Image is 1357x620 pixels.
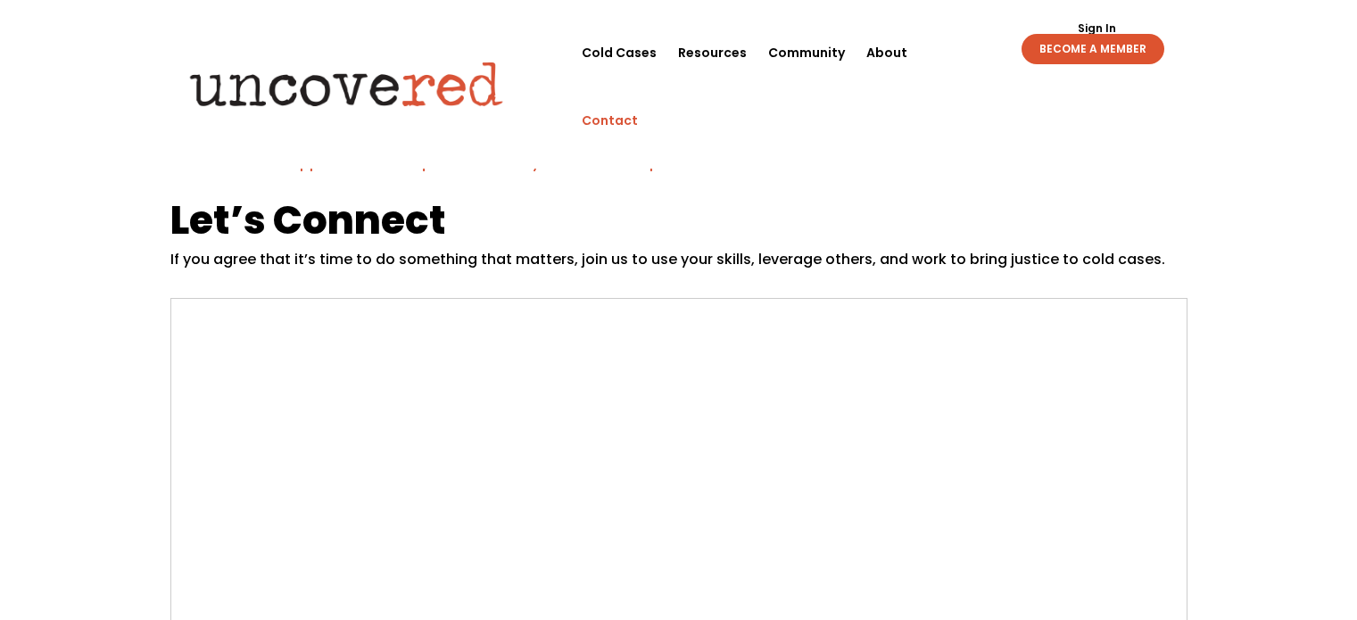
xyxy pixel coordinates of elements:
a: Sign In [1068,23,1126,34]
a: Community [768,19,845,87]
p: If you agree that it’s time to do something that matters, join us to use your skills, leverage ot... [170,249,1187,270]
a: BECOME A MEMBER [1022,34,1164,64]
img: Uncovered logo [175,49,518,119]
a: Cold Cases [582,19,657,87]
a: About [866,19,907,87]
a: Resources [678,19,747,87]
h1: Let’s Connect [170,200,1187,249]
a: Contact [582,87,638,154]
